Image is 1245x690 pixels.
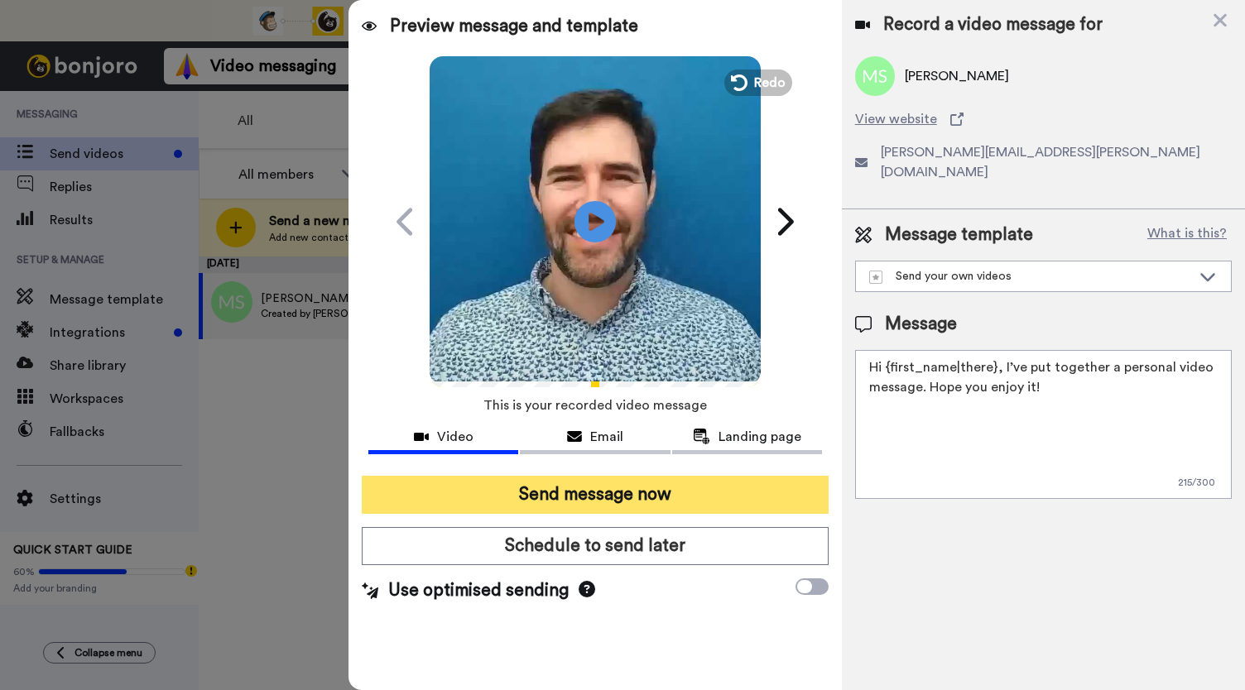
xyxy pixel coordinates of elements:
[885,223,1033,247] span: Message template
[885,312,957,337] span: Message
[362,476,829,514] button: Send message now
[362,527,829,565] button: Schedule to send later
[437,427,473,447] span: Video
[869,271,882,284] img: demo-template.svg
[483,387,707,424] span: This is your recorded video message
[855,350,1232,499] textarea: Hi {first_name|there}, I’ve put together a personal video message. Hope you enjoy it!
[719,427,801,447] span: Landing page
[869,268,1191,285] div: Send your own videos
[590,427,623,447] span: Email
[881,142,1232,182] span: [PERSON_NAME][EMAIL_ADDRESS][PERSON_NAME][DOMAIN_NAME]
[1142,223,1232,247] button: What is this?
[388,578,569,603] span: Use optimised sending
